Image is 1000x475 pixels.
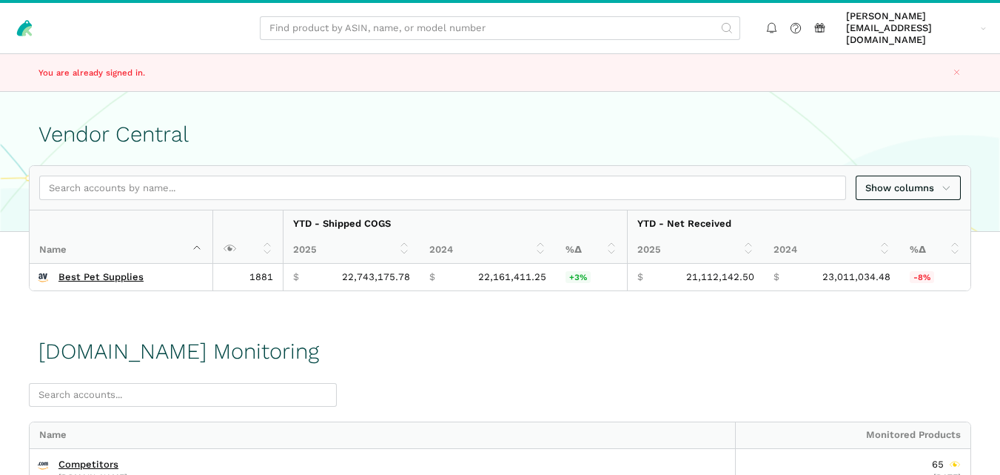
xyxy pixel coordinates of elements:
[856,176,961,200] a: Show columns
[38,67,375,79] p: You are already signed in.
[842,8,991,49] a: [PERSON_NAME][EMAIL_ADDRESS][DOMAIN_NAME]
[627,237,764,264] th: 2025: activate to sort column ascending
[30,422,735,449] div: Name
[900,237,970,264] th: %Δ: activate to sort column ascending
[283,237,420,264] th: 2025: activate to sort column ascending
[846,10,976,47] span: [PERSON_NAME][EMAIL_ADDRESS][DOMAIN_NAME]
[30,210,212,264] th: Name : activate to sort column descending
[932,459,961,471] div: 65
[38,122,962,147] h1: Vendor Central
[420,237,556,264] th: 2024: activate to sort column ascending
[29,383,337,408] input: Search accounts...
[910,271,934,283] span: -8%
[39,176,846,200] input: Search accounts by name...
[774,271,779,283] span: $
[38,339,319,364] h1: [DOMAIN_NAME] Monitoring
[556,264,627,290] td: 2.63%
[260,16,740,41] input: Find product by ASIN, name, or model number
[865,181,951,196] span: Show columns
[764,237,900,264] th: 2024: activate to sort column ascending
[293,271,299,283] span: $
[735,422,970,449] div: Monitored Products
[900,264,970,290] td: -8.25%
[566,271,591,283] span: +3%
[637,271,643,283] span: $
[478,271,546,283] span: 22,161,411.25
[212,264,283,290] td: 1881
[429,271,435,283] span: $
[58,271,144,283] a: Best Pet Supplies
[686,271,754,283] span: 21,112,142.50
[293,218,391,229] strong: YTD - Shipped COGS
[822,271,890,283] span: 23,011,034.48
[948,64,965,81] button: Close
[342,271,410,283] span: 22,743,175.78
[637,218,731,229] strong: YTD - Net Received
[212,210,283,264] th: : activate to sort column ascending
[58,459,118,471] a: Competitors
[556,237,627,264] th: %Δ: activate to sort column ascending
